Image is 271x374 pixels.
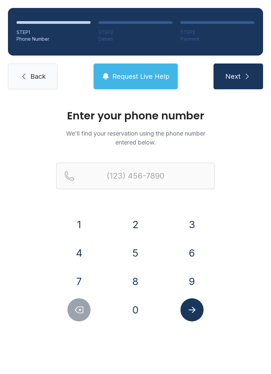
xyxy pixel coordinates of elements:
[124,213,147,236] button: 2
[56,129,215,147] p: We'll find your reservation using the phone number entered below.
[180,241,204,265] button: 6
[17,36,91,42] div: Phone Number
[56,110,215,121] h1: Enter your phone number
[67,270,91,293] button: 7
[225,72,241,81] span: Next
[98,36,173,42] div: Details
[98,29,173,36] div: STEP 2
[180,213,204,236] button: 3
[124,298,147,321] button: 0
[180,29,254,36] div: STEP 3
[180,36,254,42] div: Payment
[67,213,91,236] button: 1
[67,298,91,321] button: Delete number
[56,163,215,189] input: Reservation phone number
[30,72,46,81] span: Back
[112,72,170,81] span: Request Live Help
[180,270,204,293] button: 9
[124,270,147,293] button: 8
[17,29,91,36] div: STEP 1
[124,241,147,265] button: 5
[180,298,204,321] button: Submit lookup form
[67,241,91,265] button: 4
